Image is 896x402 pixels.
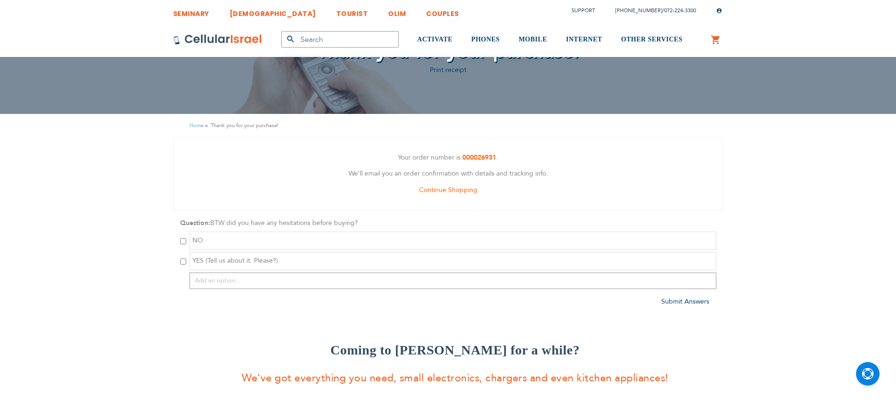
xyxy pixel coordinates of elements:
[566,36,602,43] span: INTERNET
[615,7,662,14] a: [PHONE_NUMBER]
[621,22,682,57] a: OTHER SERVICES
[417,36,452,43] span: ACTIVATE
[181,152,716,164] p: Your order number is: .
[180,218,210,227] strong: Question:
[281,31,399,48] input: Search
[180,369,730,387] p: We've got everything you need, small electronics, chargers and even kitchen appliances!
[192,236,203,245] span: NO
[336,2,368,20] a: TOURIST
[419,185,477,194] a: Continue Shopping
[230,2,316,20] a: [DEMOGRAPHIC_DATA]
[173,34,262,45] img: Cellular Israel Logo
[190,273,716,289] input: Add an option...
[661,297,709,306] a: Submit Answers
[190,122,204,129] a: Home
[471,22,500,57] a: PHONES
[430,65,467,74] a: Print receipt
[571,7,595,14] a: Support
[519,22,547,57] a: MOBILE
[426,2,459,20] a: COUPLES
[210,218,358,227] span: BTW did you have any hesitations before buying?
[621,36,682,43] span: OTHER SERVICES
[606,4,696,17] li: /
[181,168,716,180] p: We'll email you an order confirmation with details and tracking info.
[192,256,278,265] span: YES (Tell us about it. Please?)
[388,2,406,20] a: OLIM
[566,22,602,57] a: INTERNET
[180,341,730,360] h3: Coming to [PERSON_NAME] for a while?
[462,153,496,162] a: 000026931
[211,121,278,130] strong: Thank you for your purchase!
[471,36,500,43] span: PHONES
[519,36,547,43] span: MOBILE
[173,2,209,20] a: SEMINARY
[417,22,452,57] a: ACTIVATE
[664,7,696,14] a: 072-224-3300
